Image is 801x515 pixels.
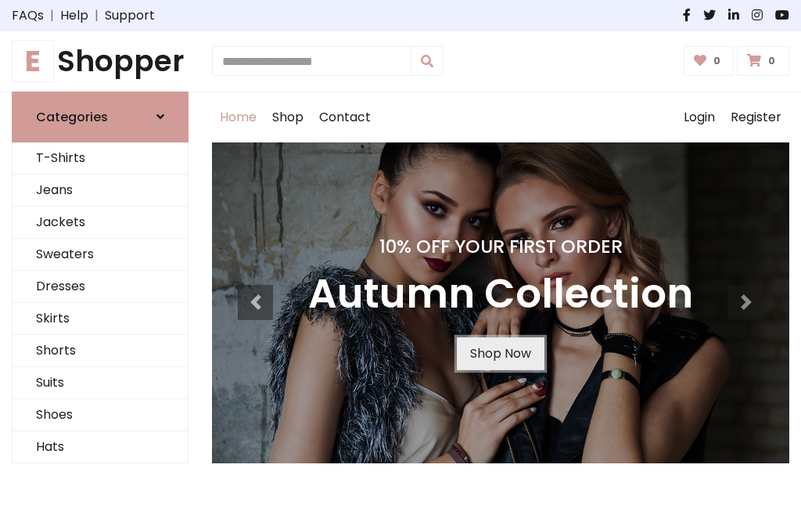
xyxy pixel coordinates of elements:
[44,6,60,25] span: |
[105,6,155,25] a: Support
[88,6,105,25] span: |
[13,303,188,335] a: Skirts
[13,367,188,399] a: Suits
[723,92,789,142] a: Register
[212,92,264,142] a: Home
[13,431,188,463] a: Hats
[13,207,188,239] a: Jackets
[13,175,188,207] a: Jeans
[709,54,724,68] span: 0
[12,6,44,25] a: FAQs
[13,271,188,303] a: Dresses
[12,92,189,142] a: Categories
[264,92,311,142] a: Shop
[12,44,189,79] h1: Shopper
[684,46,735,76] a: 0
[12,40,54,82] span: E
[13,335,188,367] a: Shorts
[13,142,188,175] a: T-Shirts
[60,6,88,25] a: Help
[764,54,779,68] span: 0
[13,399,188,431] a: Shoes
[311,92,379,142] a: Contact
[737,46,789,76] a: 0
[13,239,188,271] a: Sweaters
[36,110,108,124] h6: Categories
[676,92,723,142] a: Login
[308,270,693,319] h3: Autumn Collection
[308,236,693,257] h4: 10% Off Your First Order
[12,44,189,79] a: EShopper
[457,337,544,370] a: Shop Now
